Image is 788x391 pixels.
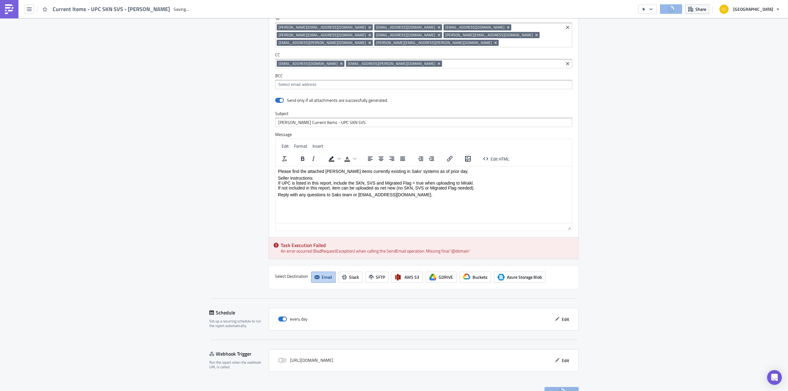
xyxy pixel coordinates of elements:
span: [PERSON_NAME][EMAIL_ADDRESS][DOMAIN_NAME] [279,33,366,38]
button: Clear selected items [564,60,571,67]
button: Azure Storage BlobAzure Storage Blob [494,272,545,283]
button: Clear selected items [564,24,571,31]
span: [PERSON_NAME][EMAIL_ADDRESS][DOMAIN_NAME] [279,25,366,30]
div: Run the report when the webhook URL is called. [209,360,265,369]
label: BCC [275,73,572,78]
label: To [275,16,572,21]
h5: Task Execution Failed [281,243,574,248]
span: Slack [349,274,359,280]
label: Select Destination [275,272,308,281]
button: Buckets [460,272,491,283]
span: Share [695,6,706,12]
button: Justify [397,154,408,163]
button: Remove Tag [506,24,511,30]
label: CC [275,52,572,58]
span: [PERSON_NAME][EMAIL_ADDRESS][PERSON_NAME][DOMAIN_NAME] [376,40,492,45]
div: Background color [326,154,342,163]
button: Bold [297,154,308,163]
button: Insert/edit link [444,154,455,163]
div: every day [278,314,308,324]
div: An error occurred (BadRequestException) when calling the SendEmail operation: Missing final '@dom... [269,237,578,259]
span: Insert [312,143,323,149]
button: Align center [376,154,386,163]
img: PushMetrics [4,4,14,14]
label: Subject [275,111,572,116]
button: Align right [387,154,397,163]
button: Remove Tag [493,40,499,46]
button: Email [311,272,336,283]
span: [PERSON_NAME][EMAIL_ADDRESS][DOMAIN_NAME] [445,33,533,38]
span: AWS S3 [404,274,419,280]
button: [GEOGRAPHIC_DATA] [716,2,783,16]
span: Buckets [472,274,488,280]
button: Edit [552,314,572,324]
button: Decrease indent [416,154,426,163]
button: Clear formatting [279,154,290,163]
div: [URL][DOMAIN_NAME] [278,356,333,365]
span: Edit HTML [491,155,509,162]
span: Edit [282,143,289,149]
button: SFTP [365,272,388,283]
button: Slack [339,272,362,283]
button: GDRIVE [426,272,456,283]
button: Remove Tag [436,32,442,38]
span: [EMAIL_ADDRESS][DOMAIN_NAME] [376,25,435,30]
div: Webhook Trigger [209,349,269,358]
button: Italic [308,154,319,163]
button: Share [685,4,709,14]
button: Remove Tag [367,32,373,38]
button: AWS S3 [392,272,423,283]
iframe: Rich Text Area [275,166,572,223]
button: Increase indent [426,154,437,163]
button: Remove Tag [339,61,344,67]
span: Azure Storage Blob [507,274,542,280]
span: [EMAIL_ADDRESS][PERSON_NAME][DOMAIN_NAME] [348,61,435,66]
div: Send only if all attachments are successfully generated. [287,98,388,103]
span: Edit [562,316,569,322]
button: Remove Tag [436,24,442,30]
span: [EMAIL_ADDRESS][DOMAIN_NAME] [376,33,435,38]
span: Email [322,274,332,280]
div: Open Intercom Messenger [767,370,782,385]
div: Text color [342,154,357,163]
span: [GEOGRAPHIC_DATA] [733,6,773,12]
button: Remove Tag [367,24,373,30]
button: Remove Tag [534,32,540,38]
span: SFTP [376,274,385,280]
span: Edit [562,357,569,364]
button: Remove Tag [436,61,442,67]
button: Align left [365,154,376,163]
span: Saving... [174,6,189,12]
span: Current Items - UPC SKN SVS - [PERSON_NAME] [53,6,171,13]
span: [EMAIL_ADDRESS][DOMAIN_NAME] [445,25,505,30]
label: Message [275,132,572,137]
span: Format [294,143,307,149]
span: GDRIVE [439,274,453,280]
span: Azure Storage Blob [497,273,505,281]
button: Remove Tag [367,40,373,46]
button: Edit [552,356,572,365]
div: Resize [565,223,572,231]
input: Select em ail add ress [277,82,570,88]
span: [EMAIL_ADDRESS][PERSON_NAME][DOMAIN_NAME] [279,40,366,45]
div: Set up a recurring schedule to run the report automatically. [209,319,265,328]
button: Insert/edit image [463,154,473,163]
div: Schedule [209,308,269,317]
span: [EMAIL_ADDRESS][DOMAIN_NAME] [279,61,338,66]
img: Avatar [719,4,729,14]
button: Edit HTML [481,154,512,163]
